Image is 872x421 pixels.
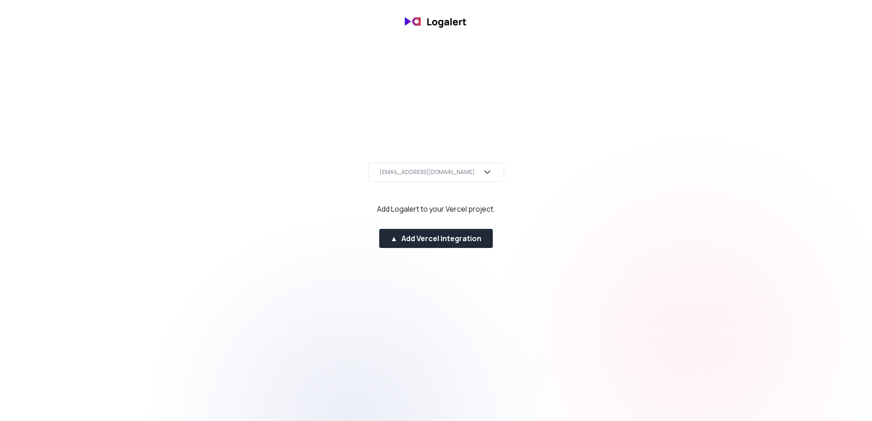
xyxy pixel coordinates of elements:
button: [EMAIL_ADDRESS][DOMAIN_NAME] [368,163,504,182]
div: ▲ Add Vercel Integration [391,233,482,244]
div: Add Logalert to your Vercel project. [377,203,495,214]
img: banner logo [400,11,472,32]
div: [EMAIL_ADDRESS][DOMAIN_NAME] [380,168,475,176]
button: ▲ Add Vercel Integration [379,229,493,248]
